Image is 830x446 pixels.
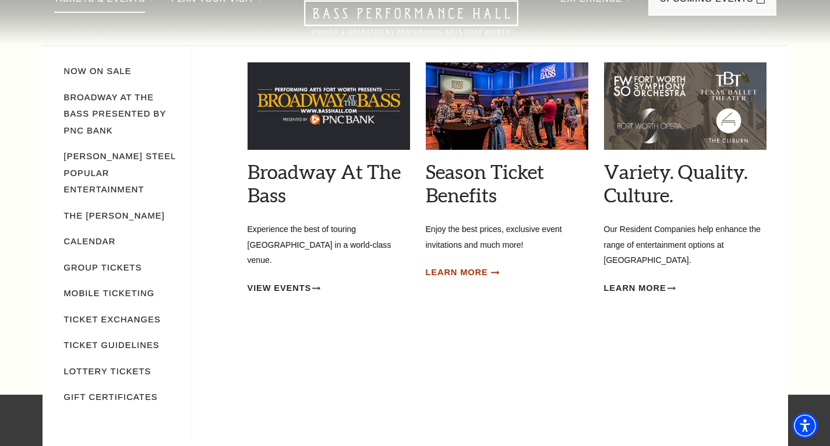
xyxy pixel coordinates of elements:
span: View Events [248,281,312,296]
a: Broadway At The Bass [248,160,401,206]
p: Enjoy the best prices, exclusive event invitations and much more! [426,222,588,252]
a: Learn More Variety. Quality. Culture. [604,281,676,296]
span: Learn More [426,265,488,280]
a: Mobile Ticketing [64,289,155,298]
a: Group Tickets [64,263,142,272]
a: Gift Certificates [64,392,158,402]
a: Ticket Exchanges [64,315,161,324]
span: Learn More [604,281,666,296]
a: Calendar [64,237,116,246]
a: Now On Sale [64,66,132,76]
a: Learn More Season Ticket Benefits [426,265,497,280]
img: batb-meganav-279x150.jpg [248,62,410,150]
a: Variety. Quality. Culture. [604,160,748,206]
p: Our Resident Companies help enhance the range of entertainment options at [GEOGRAPHIC_DATA]. [604,222,767,268]
div: Accessibility Menu [792,413,818,438]
a: Lottery Tickets [64,367,151,376]
img: 11121_resco_mega-nav-individual-block_279x150.jpg [604,62,767,150]
a: Season Ticket Benefits [426,160,544,206]
p: Experience the best of touring [GEOGRAPHIC_DATA] in a world-class venue. [248,222,410,268]
a: View Events [248,281,321,296]
a: Broadway At The Bass presented by PNC Bank [64,93,167,135]
a: Ticket Guidelines [64,340,160,350]
a: [PERSON_NAME] Steel Popular Entertainment [64,152,176,194]
img: benefits_mega-nav_279x150.jpg [426,62,588,150]
a: The [PERSON_NAME] [64,211,165,220]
